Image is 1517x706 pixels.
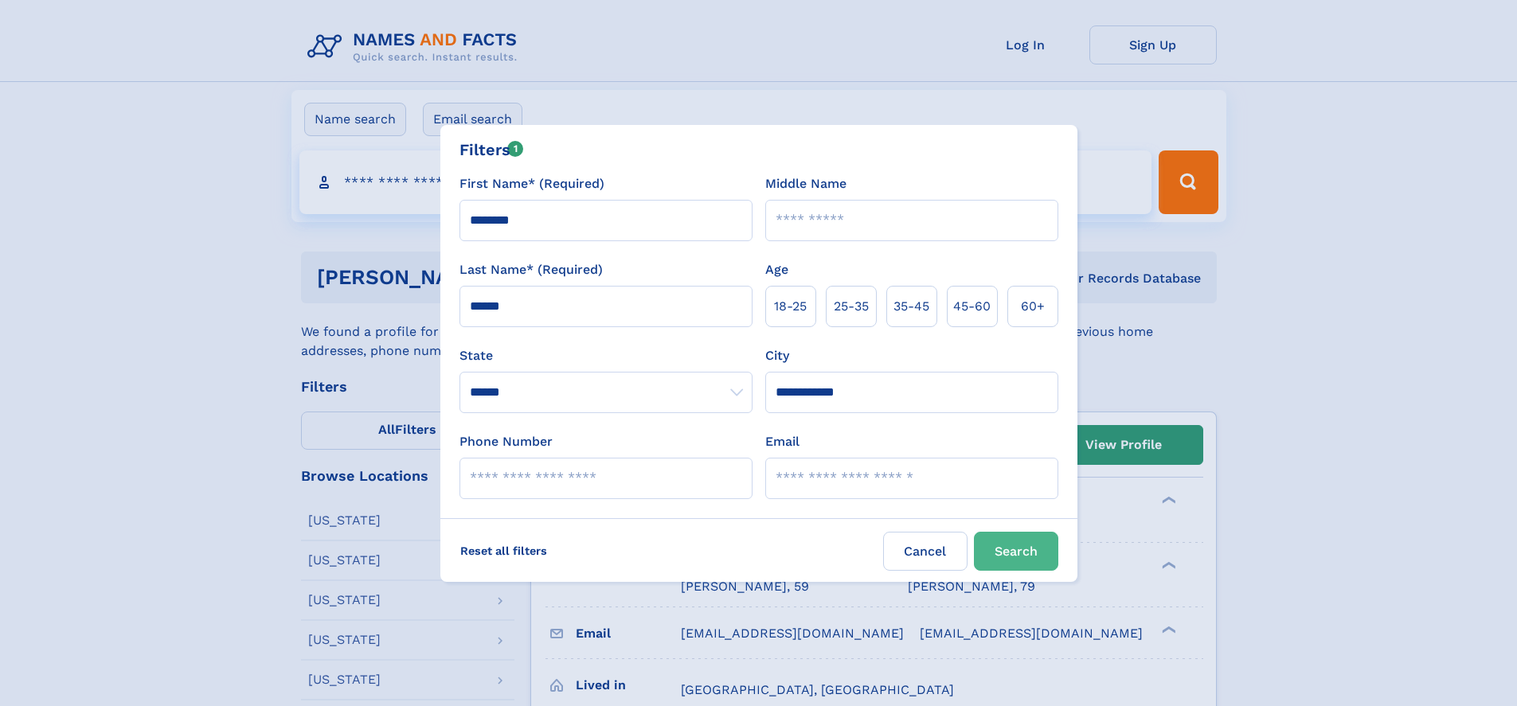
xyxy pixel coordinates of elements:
[953,297,991,316] span: 45‑60
[459,260,603,279] label: Last Name* (Required)
[765,346,789,365] label: City
[893,297,929,316] span: 35‑45
[765,260,788,279] label: Age
[883,532,968,571] label: Cancel
[459,432,553,451] label: Phone Number
[459,346,753,365] label: State
[1021,297,1045,316] span: 60+
[459,174,604,193] label: First Name* (Required)
[450,532,557,570] label: Reset all filters
[765,174,846,193] label: Middle Name
[974,532,1058,571] button: Search
[774,297,807,316] span: 18‑25
[834,297,869,316] span: 25‑35
[765,432,800,451] label: Email
[459,138,524,162] div: Filters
